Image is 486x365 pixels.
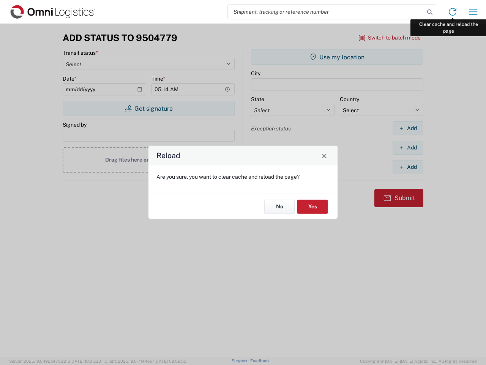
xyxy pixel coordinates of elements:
p: Are you sure, you want to clear cache and reload the page? [156,173,330,180]
button: No [264,200,295,214]
input: Shipment, tracking or reference number [228,5,424,19]
button: Yes [297,200,328,214]
button: Close [319,150,330,161]
h4: Reload [156,150,180,161]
